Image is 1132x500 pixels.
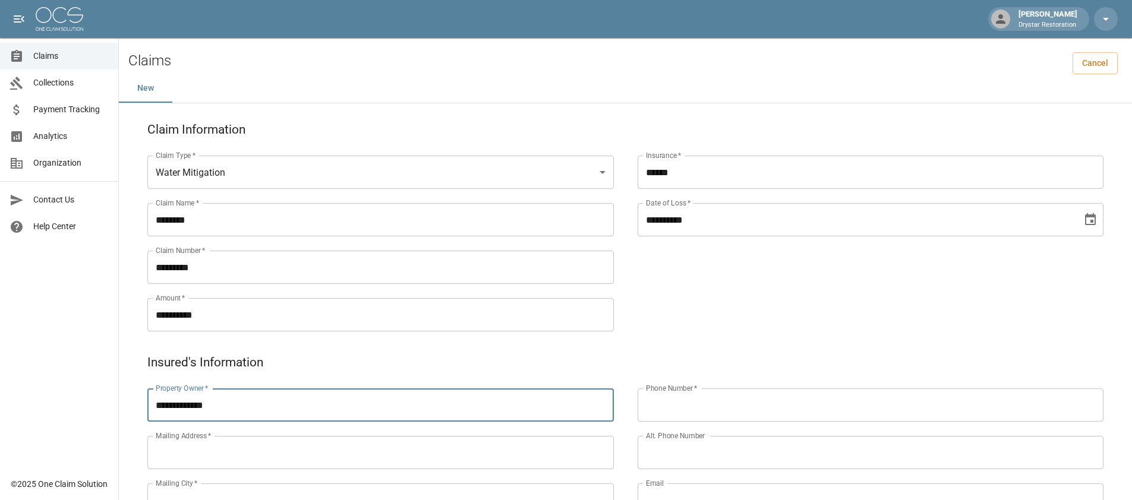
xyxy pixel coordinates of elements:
[646,478,664,488] label: Email
[33,220,109,233] span: Help Center
[11,478,108,490] div: © 2025 One Claim Solution
[156,383,209,393] label: Property Owner
[147,156,614,189] div: Water Mitigation
[156,431,211,441] label: Mailing Address
[119,74,1132,103] div: dynamic tabs
[128,52,171,69] h2: Claims
[156,245,205,255] label: Claim Number
[156,150,196,160] label: Claim Type
[119,74,172,103] button: New
[1073,52,1118,74] a: Cancel
[33,194,109,206] span: Contact Us
[646,431,705,441] label: Alt. Phone Number
[33,130,109,143] span: Analytics
[33,157,109,169] span: Organization
[646,150,681,160] label: Insurance
[156,293,185,303] label: Amount
[7,7,31,31] button: open drawer
[156,198,199,208] label: Claim Name
[33,103,109,116] span: Payment Tracking
[1014,8,1082,30] div: [PERSON_NAME]
[156,478,198,488] label: Mailing City
[33,77,109,89] span: Collections
[646,198,690,208] label: Date of Loss
[1079,208,1102,232] button: Choose date, selected date is Sep 11, 2025
[33,50,109,62] span: Claims
[36,7,83,31] img: ocs-logo-white-transparent.png
[1019,20,1077,30] p: Drystar Restoration
[646,383,697,393] label: Phone Number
